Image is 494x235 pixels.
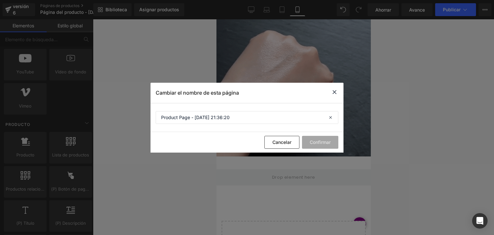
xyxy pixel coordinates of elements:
button: Confirmar [302,136,338,149]
font: Confirmar [310,139,331,145]
font: Cambiar el nombre de esta página [156,89,239,96]
div: Abrir Intercom Messenger [472,213,488,229]
button: Cancelar [264,136,299,149]
font: Cancelar [272,139,291,145]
